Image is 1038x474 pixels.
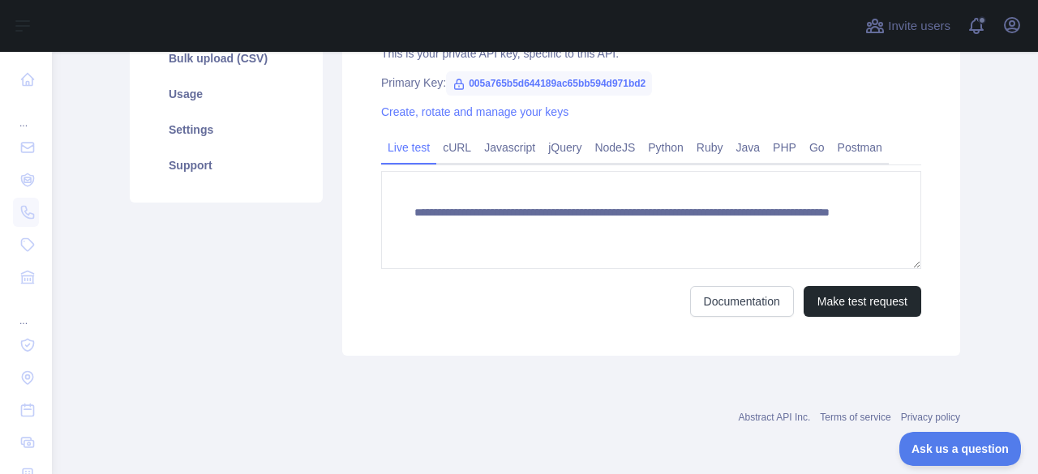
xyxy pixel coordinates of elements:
[381,105,568,118] a: Create, rotate and manage your keys
[588,135,641,160] a: NodeJS
[899,432,1022,466] iframe: Toggle Customer Support
[820,412,890,423] a: Terms of service
[446,71,652,96] span: 005a765b5d644189ac65bb594d971bd2
[901,412,960,423] a: Privacy policy
[13,295,39,327] div: ...
[766,135,803,160] a: PHP
[478,135,542,160] a: Javascript
[730,135,767,160] a: Java
[739,412,811,423] a: Abstract API Inc.
[149,76,303,112] a: Usage
[690,286,794,317] a: Documentation
[149,41,303,76] a: Bulk upload (CSV)
[149,147,303,183] a: Support
[888,17,950,36] span: Invite users
[804,286,921,317] button: Make test request
[862,13,954,39] button: Invite users
[149,112,303,147] a: Settings
[381,75,921,91] div: Primary Key:
[13,97,39,130] div: ...
[381,135,436,160] a: Live test
[542,135,588,160] a: jQuery
[641,135,690,160] a: Python
[436,135,478,160] a: cURL
[690,135,730,160] a: Ruby
[381,45,921,62] div: This is your private API key, specific to this API.
[831,135,889,160] a: Postman
[803,135,831,160] a: Go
